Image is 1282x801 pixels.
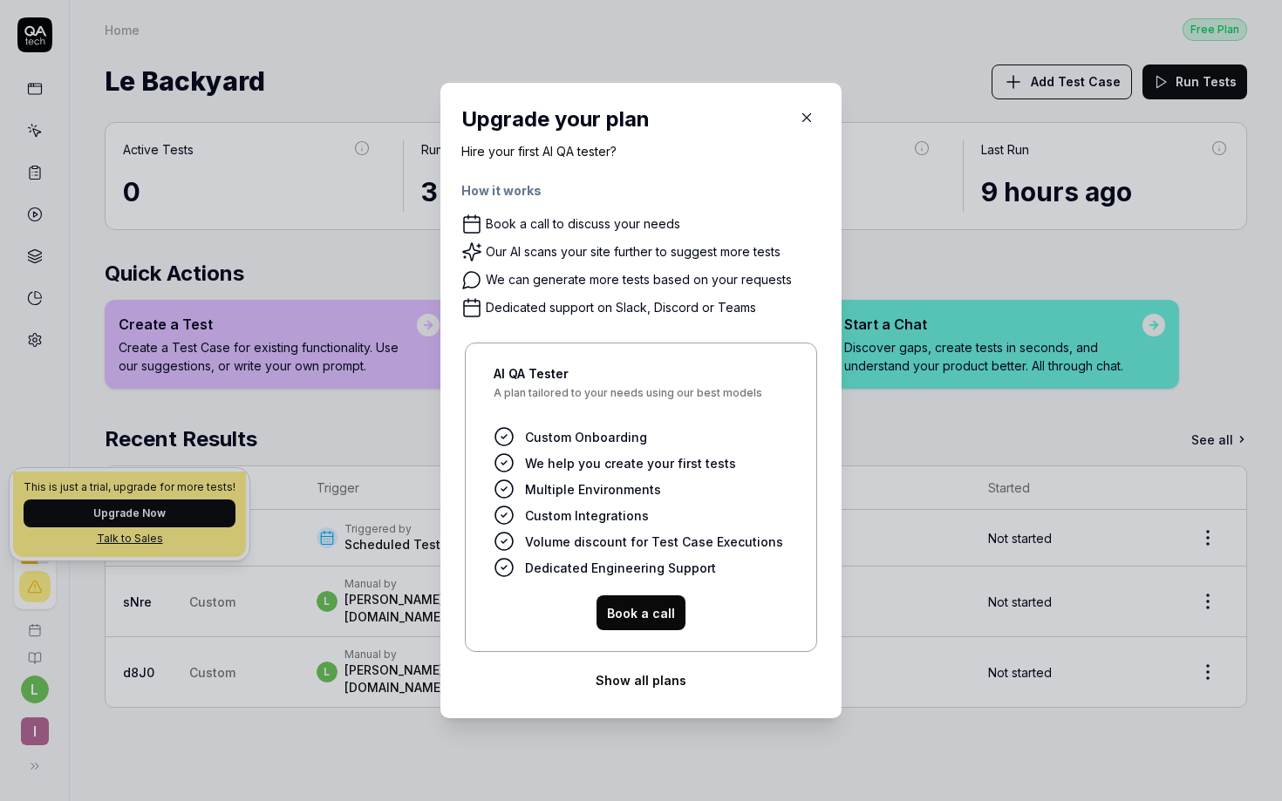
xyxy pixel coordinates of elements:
div: Our AI scans your site further to suggest more tests [486,244,781,260]
span: Volume discount for Test Case Executions [525,533,783,551]
h4: How it works [461,181,821,214]
div: Book a call to discuss your needs [486,216,680,232]
p: Hire your first AI QA tester? [461,142,821,160]
span: We help you create your first tests [525,454,736,472]
div: We can generate more tests based on your requests [486,272,792,288]
span: A plan tailored to your needs using our best models [494,388,788,412]
div: Dedicated support on Slack, Discord or Teams [486,300,756,316]
button: Close Modal [793,104,821,132]
h2: Upgrade your plan [461,104,821,135]
a: Book a call [597,604,685,621]
span: Dedicated Engineering Support [525,559,716,577]
h4: AI QA Tester [494,364,788,383]
button: Show all plans [461,662,821,697]
button: Book a call [597,595,685,630]
span: Custom Integrations [525,506,649,525]
span: Custom Onboarding [525,428,647,446]
span: Multiple Environments [525,480,661,499]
